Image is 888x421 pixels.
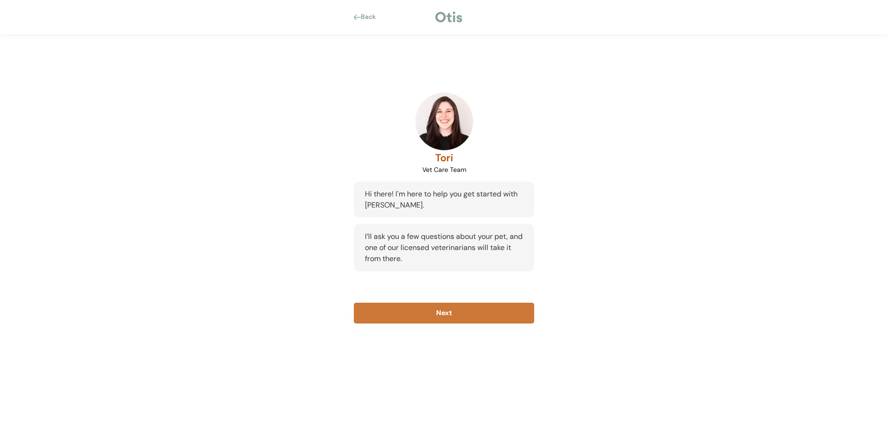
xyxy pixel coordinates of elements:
div: Tori [435,150,453,165]
button: Next [354,303,534,323]
div: Vet Care Team [422,165,466,175]
div: Back [361,12,382,22]
div: I’ll ask you a few questions about your pet, and one of our licensed veterinarians will take it f... [354,224,534,271]
div: Hi there! I'm here to help you get started with [PERSON_NAME]. [354,182,534,217]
